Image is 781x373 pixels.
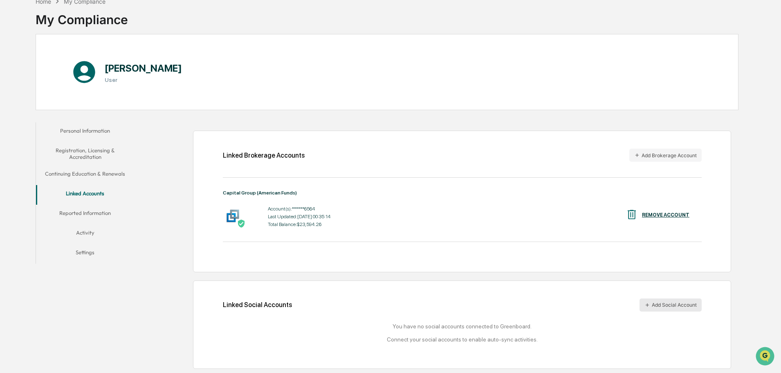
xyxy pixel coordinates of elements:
div: Last Updated: [DATE] 00:35:14 [268,214,330,219]
div: Start new chat [28,63,134,71]
img: REMOVE ACCOUNT [626,208,638,221]
div: secondary tabs example [36,122,134,264]
span: Attestations [67,103,101,111]
a: 🖐️Preclearance [5,100,56,115]
button: Add Brokerage Account [629,149,702,162]
img: Active [237,219,245,228]
button: Personal Information [36,122,134,142]
iframe: Open customer support [755,346,777,368]
button: Add Social Account [640,298,702,312]
button: Reported Information [36,205,134,224]
input: Clear [21,37,135,46]
h3: User [105,77,182,83]
span: Preclearance [16,103,53,111]
div: 🖐️ [8,104,15,111]
div: Linked Social Accounts [223,298,702,312]
img: Capital Group (American Funds) - Active [223,206,243,226]
span: Pylon [81,139,99,145]
h1: [PERSON_NAME] [105,62,182,74]
button: Settings [36,244,134,264]
div: 🔎 [8,120,15,126]
img: 1746055101610-c473b297-6a78-478c-a979-82029cc54cd1 [8,63,23,77]
div: 🗄️ [59,104,66,111]
button: Continuing Education & Renewals [36,165,134,185]
span: Data Lookup [16,119,52,127]
button: Registration, Licensing & Accreditation [36,142,134,165]
div: Capital Group (American Funds) [223,190,702,196]
div: My Compliance [36,6,128,27]
div: Total Balance: $23,594.26 [268,222,330,227]
div: We're available if you need us! [28,71,103,77]
button: Linked Accounts [36,185,134,205]
button: Start new chat [139,65,149,75]
div: You have no social accounts connected to Greenboard. Connect your social accounts to enable auto-... [223,323,702,343]
div: Linked Brokerage Accounts [223,151,305,159]
a: 🗄️Attestations [56,100,105,115]
a: 🔎Data Lookup [5,115,55,130]
div: REMOVE ACCOUNT [642,212,689,218]
p: How can we help? [8,17,149,30]
a: Powered byPylon [58,138,99,145]
button: Activity [36,224,134,244]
